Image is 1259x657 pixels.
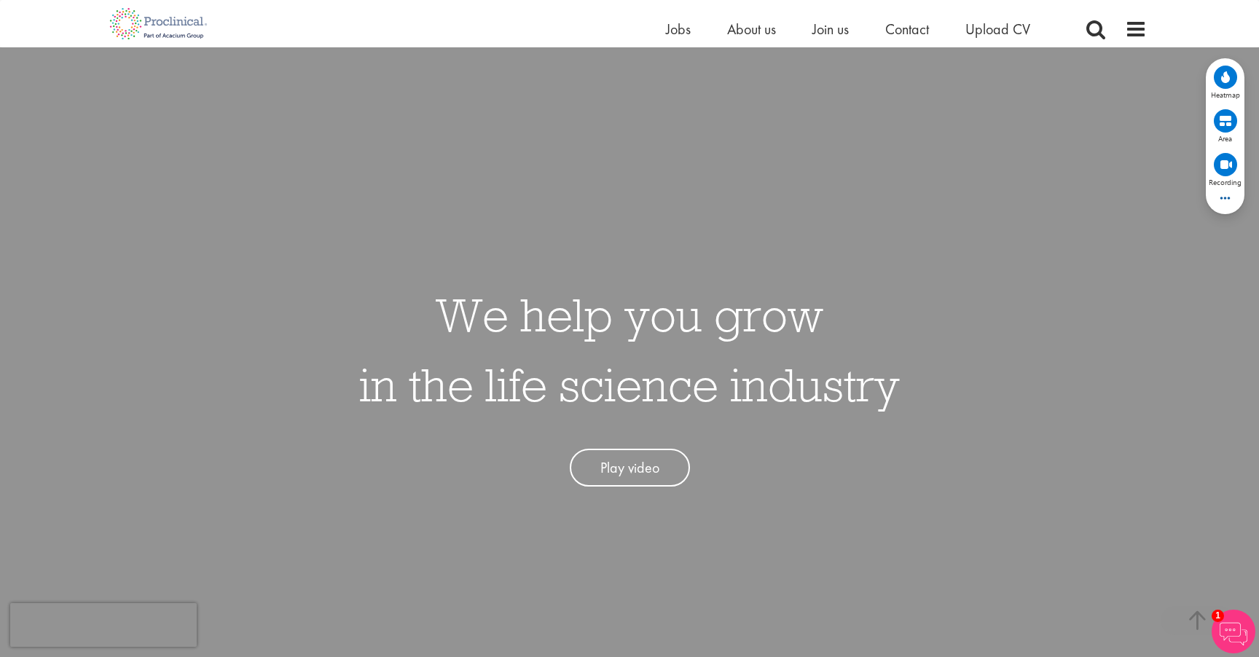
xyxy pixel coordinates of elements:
[666,20,691,39] a: Jobs
[965,20,1030,39] a: Upload CV
[1209,178,1242,186] span: Recording
[1212,610,1255,653] img: Chatbot
[359,280,900,420] h1: We help you grow in the life science industry
[1218,134,1232,143] span: Area
[1211,90,1240,99] span: Heatmap
[1211,108,1240,143] div: View area map
[812,20,849,39] a: Join us
[1209,152,1242,186] div: View recordings
[1212,610,1224,622] span: 1
[1211,64,1240,99] div: View heatmap
[727,20,776,39] a: About us
[570,449,690,487] a: Play video
[885,20,929,39] a: Contact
